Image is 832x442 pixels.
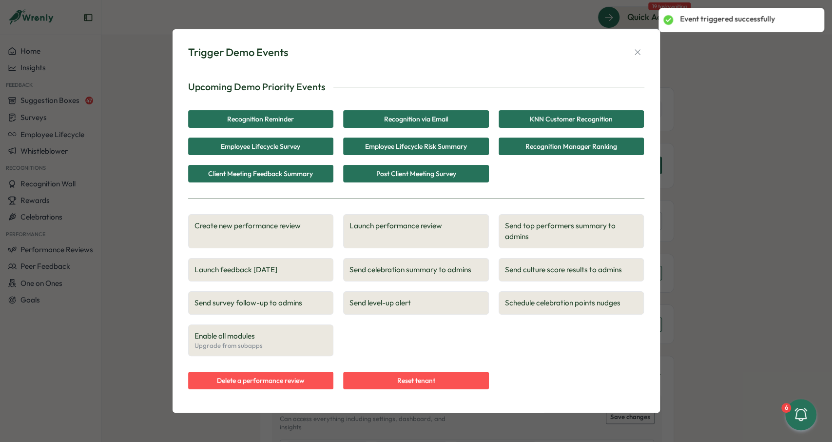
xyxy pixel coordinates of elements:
[785,399,816,430] button: 6
[188,291,334,315] button: Send survey follow-up to admins
[343,372,489,389] button: Reset tenant
[376,165,456,182] span: Post Client Meeting Survey
[188,110,334,128] button: Recognition Reminder
[499,110,644,128] button: KNN Customer Recognition
[194,221,328,231] span: Create new performance review
[194,342,328,350] span: Upgrade from subapps
[525,138,617,155] span: Recognition Manager Ranking
[221,138,300,155] span: Employee Lifecycle Survey
[343,258,489,281] button: Send celebration summary to admins
[194,331,328,342] span: Enable all modules
[188,372,334,389] button: Delete a performance review
[349,264,483,275] span: Send celebration summary to admins
[505,221,638,242] span: Send top performers summary to admins
[349,298,483,308] span: Send level-up alert
[188,214,334,248] button: Create new performance review
[499,214,644,248] button: Send top performers summary to admins
[194,264,328,275] span: Launch feedback [DATE]
[349,221,483,231] span: Launch performance review
[188,324,334,357] button: Enable all modulesUpgrade from subapps
[505,298,638,308] span: Schedule celebration points nudges
[343,138,489,155] button: Employee Lifecycle Risk Summary
[208,165,313,182] span: Client Meeting Feedback Summary
[365,138,467,155] span: Employee Lifecycle Risk Summary
[343,165,489,182] button: Post Client Meeting Survey
[499,291,644,315] button: Schedule celebration points nudges
[680,14,814,24] p: Event triggered successfully
[343,214,489,248] button: Launch performance review
[505,264,638,275] span: Send culture score results to admins
[343,110,489,128] button: Recognition via Email
[188,165,334,182] button: Client Meeting Feedback Summary
[397,372,435,389] span: Reset tenant
[188,258,334,281] button: Launch feedback [DATE]
[188,45,288,60] div: Trigger Demo Events
[227,111,294,127] span: Recognition Reminder
[194,298,328,308] span: Send survey follow-up to admins
[343,291,489,315] button: Send level-up alert
[384,111,448,127] span: Recognition via Email
[530,111,613,127] span: KNN Customer Recognition
[188,138,334,155] button: Employee Lifecycle Survey
[188,80,326,95] p: Upcoming Demo Priority Events
[499,258,644,281] button: Send culture score results to admins
[781,403,791,413] div: 6
[499,138,644,155] button: Recognition Manager Ranking
[217,372,305,389] span: Delete a performance review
